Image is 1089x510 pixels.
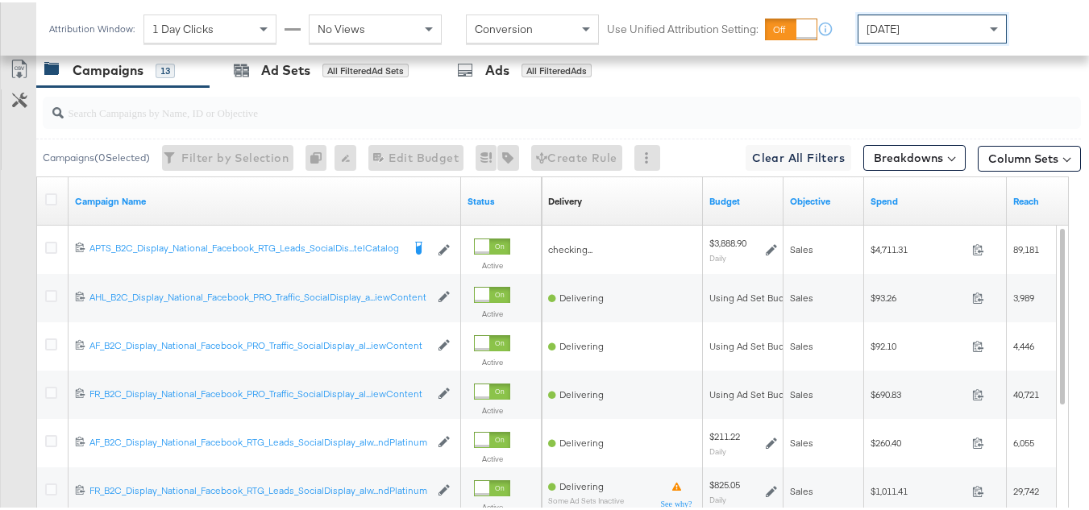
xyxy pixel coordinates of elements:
span: $93.26 [871,289,966,301]
div: AHL_B2C_Display_National_Facebook_PRO_Traffic_SocialDisplay_a...iewContent [89,288,430,301]
div: All Filtered Ads [522,61,592,76]
span: 1 Day Clicks [152,19,214,34]
sub: Some Ad Sets Inactive [548,494,624,503]
span: $92.10 [871,338,966,350]
span: 40,721 [1013,386,1039,398]
span: $1,011.41 [871,483,966,495]
button: Clear All Filters [746,143,851,168]
span: Sales [790,289,813,301]
button: Breakdowns [863,143,966,168]
a: Your campaign name. [75,193,455,205]
span: [DATE] [867,19,900,34]
label: Active [474,355,510,365]
div: Delivery [548,193,582,205]
span: Sales [790,483,813,495]
div: $211.22 [709,428,740,441]
a: Shows the current state of your Ad Campaign. [468,193,535,205]
div: Ad Sets [261,59,310,77]
div: FR_B2C_Display_National_Facebook_RTG_Leads_SocialDisplay_alw...ndPlatinum [89,482,430,495]
span: 89,181 [1013,241,1039,253]
div: Using Ad Set Budget [709,386,799,399]
span: Delivering [559,478,604,490]
a: The total amount spent to date. [871,193,1000,205]
span: Delivering [559,434,604,446]
a: Reflects the ability of your Ad Campaign to achieve delivery based on ad states, schedule and bud... [548,193,582,205]
button: Column Sets [978,143,1081,169]
span: Delivering [559,386,604,398]
div: Campaigns [73,59,143,77]
label: Active [474,306,510,317]
span: $4,711.31 [871,241,966,253]
div: AF_B2C_Display_National_Facebook_RTG_Leads_SocialDisplay_alw...ndPlatinum [89,433,430,446]
div: FR_B2C_Display_National_Facebook_PRO_Traffic_SocialDisplay_al...iewContent [89,385,430,398]
span: Delivering [559,289,604,301]
a: The number of people your ad was served to. [1013,193,1081,205]
a: AHL_B2C_Display_National_Facebook_PRO_Traffic_SocialDisplay_a...iewContent [89,288,430,302]
a: FR_B2C_Display_National_Facebook_RTG_Leads_SocialDisplay_alw...ndPlatinum [89,482,430,495]
span: 29,742 [1013,483,1039,495]
label: Active [474,258,510,268]
a: AF_B2C_Display_National_Facebook_RTG_Leads_SocialDisplay_alw...ndPlatinum [89,433,430,447]
a: AF_B2C_Display_National_Facebook_PRO_Traffic_SocialDisplay_al...iewContent [89,337,430,350]
span: Sales [790,386,813,398]
span: No Views [318,19,365,34]
span: Clear All Filters [752,146,845,166]
span: 3,989 [1013,289,1034,301]
span: $260.40 [871,434,966,446]
label: Active [474,451,510,462]
a: FR_B2C_Display_National_Facebook_PRO_Traffic_SocialDisplay_al...iewContent [89,385,430,399]
span: Delivering [559,338,604,350]
div: Attribution Window: [48,21,135,32]
div: APTS_B2C_Display_National_Facebook_RTG_Leads_SocialDis...telCatalog [89,239,401,252]
span: Sales [790,338,813,350]
div: Campaigns ( 0 Selected) [43,148,150,163]
div: All Filtered Ad Sets [322,61,409,76]
sub: Daily [709,492,726,502]
label: Active [474,500,510,510]
span: $690.83 [871,386,966,398]
div: $825.05 [709,476,740,489]
a: APTS_B2C_Display_National_Facebook_RTG_Leads_SocialDis...telCatalog [89,239,401,255]
label: Use Unified Attribution Setting: [607,19,759,35]
div: Ads [485,59,509,77]
div: Using Ad Set Budget [709,289,799,302]
div: 0 [306,143,335,168]
span: 4,446 [1013,338,1034,350]
a: The maximum amount you're willing to spend on your ads, on average each day or over the lifetime ... [709,193,777,205]
span: checking... [548,241,592,253]
div: Using Ad Set Budget [709,338,799,350]
div: $3,888.90 [709,234,746,247]
span: Sales [790,434,813,446]
a: Your campaign's objective. [790,193,858,205]
span: 6,055 [1013,434,1034,446]
sub: Daily [709,444,726,454]
input: Search Campaigns by Name, ID or Objective [64,88,989,119]
label: Active [474,403,510,413]
span: Sales [790,241,813,253]
sub: Daily [709,251,726,260]
div: 13 [156,61,175,76]
span: Conversion [475,19,533,34]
